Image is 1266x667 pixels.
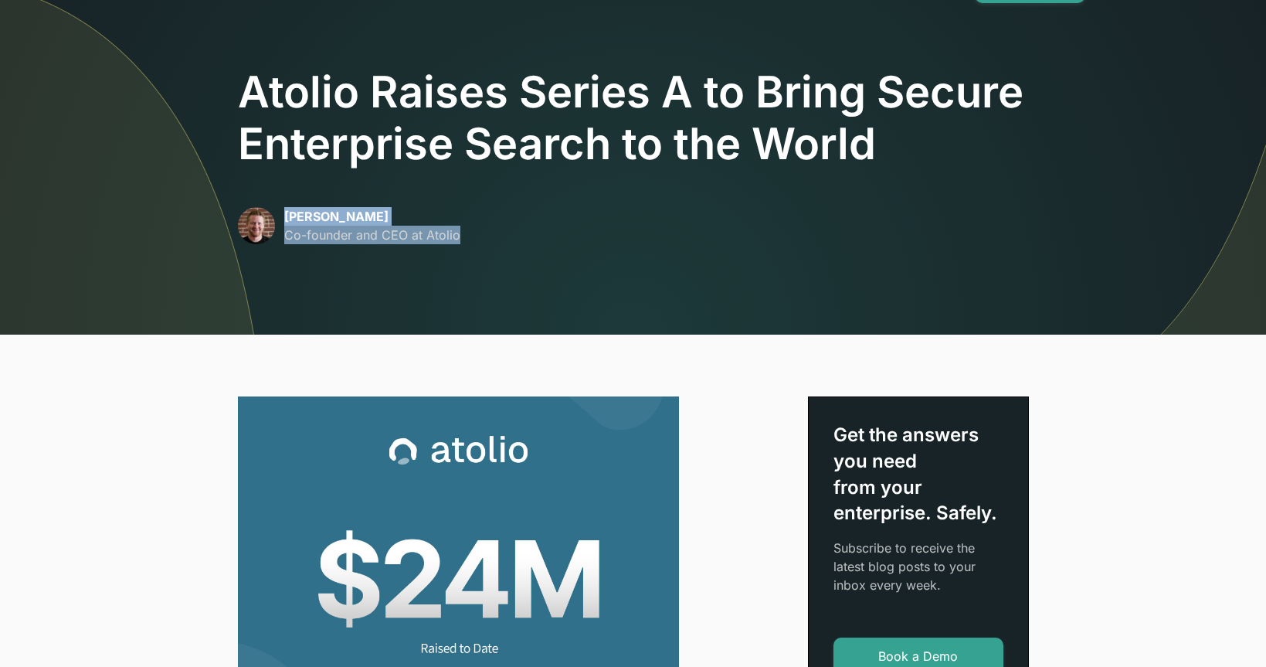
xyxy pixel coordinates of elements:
p: [PERSON_NAME] [284,207,460,226]
h1: Atolio Raises Series A to Bring Secure Enterprise Search to the World [238,66,1029,170]
p: Subscribe to receive the latest blog posts to your inbox every week. [833,539,1003,594]
p: Co-founder and CEO at Atolio [284,226,460,244]
div: Get the answers you need from your enterprise. Safely. [833,422,1003,526]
